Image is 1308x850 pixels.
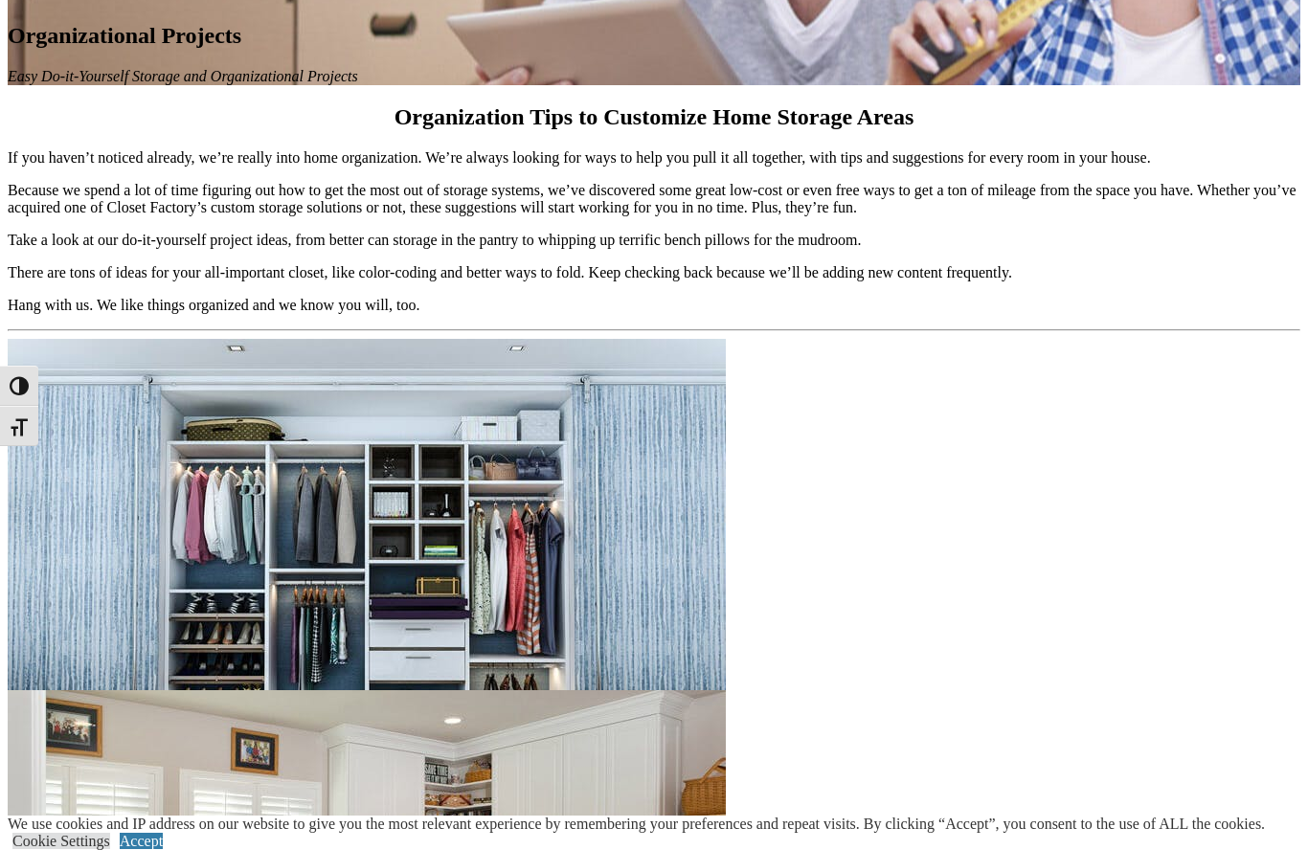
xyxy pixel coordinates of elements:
[8,232,1300,249] p: Take a look at our do-it-yourself project ideas, from better can storage in the pantry to whippin...
[8,264,1300,281] p: There are tons of ideas for your all-important closet, like color-coding and better ways to fold....
[8,182,1300,216] p: Because we spend a lot of time figuring out how to get the most out of storage systems, we’ve dis...
[8,68,358,84] em: Easy Do-it-Yourself Storage and Organizational Projects
[8,23,1300,49] h1: Organizational Projects
[8,149,1151,166] span: If you haven’t noticed already, we’re really into home organization. We’re always looking for way...
[8,297,1300,314] p: Hang with us. We like things organized and we know you will, too.
[8,104,1300,130] h2: Organization Tips to Customize Home Storage Areas
[12,833,110,849] a: Cookie Settings
[120,833,163,849] a: Accept
[8,339,726,817] img: Closets
[8,816,1265,833] div: We use cookies and IP address on our website to give you the most relevant experience by remember...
